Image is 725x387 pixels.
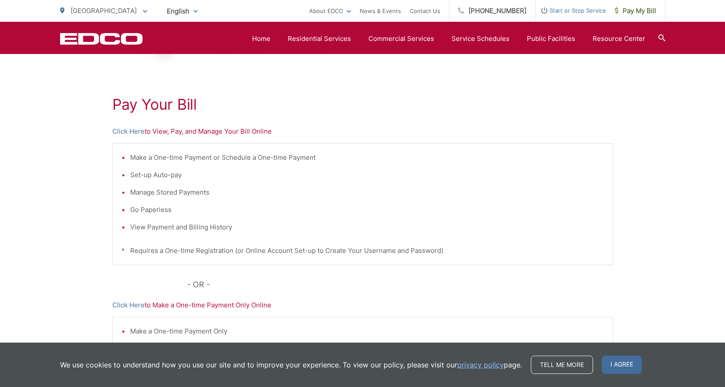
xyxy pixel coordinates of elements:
[531,356,593,374] a: Tell me more
[112,300,145,310] a: Click Here
[527,34,575,44] a: Public Facilities
[130,205,604,215] li: Go Paperless
[71,7,137,15] span: [GEOGRAPHIC_DATA]
[309,6,351,16] a: About EDCO
[288,34,351,44] a: Residential Services
[187,278,613,291] p: - OR -
[60,360,522,370] p: We use cookies to understand how you use our site and to improve your experience. To view our pol...
[160,3,204,19] span: English
[360,6,401,16] a: News & Events
[130,222,604,232] li: View Payment and Billing History
[130,326,604,337] li: Make a One-time Payment Only
[112,126,613,137] p: to View, Pay, and Manage Your Bill Online
[410,6,440,16] a: Contact Us
[112,96,613,113] h1: Pay Your Bill
[112,126,145,137] a: Click Here
[130,170,604,180] li: Set-up Auto-pay
[457,360,504,370] a: privacy policy
[602,356,642,374] span: I agree
[130,152,604,163] li: Make a One-time Payment or Schedule a One-time Payment
[112,300,613,310] p: to Make a One-time Payment Only Online
[252,34,270,44] a: Home
[121,246,604,256] p: * Requires a One-time Registration (or Online Account Set-up to Create Your Username and Password)
[593,34,645,44] a: Resource Center
[60,33,143,45] a: EDCD logo. Return to the homepage.
[368,34,434,44] a: Commercial Services
[130,187,604,198] li: Manage Stored Payments
[615,6,656,16] span: Pay My Bill
[452,34,509,44] a: Service Schedules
